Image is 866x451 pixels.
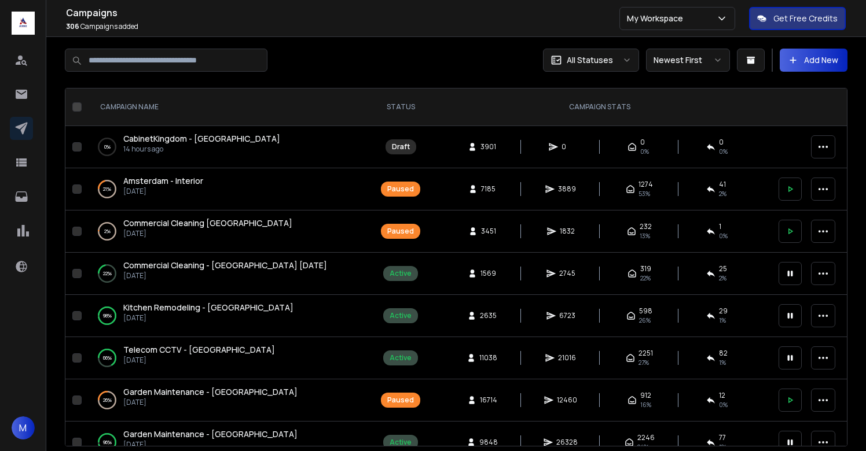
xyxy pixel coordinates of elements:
[558,353,576,363] span: 21016
[719,231,728,241] span: 0 %
[104,226,111,237] p: 2 %
[123,260,327,271] span: Commercial Cleaning - [GEOGRAPHIC_DATA] [DATE]
[66,22,619,31] p: Campaigns added
[86,253,374,295] td: 22%Commercial Cleaning - [GEOGRAPHIC_DATA] [DATE][DATE]
[387,184,414,194] div: Paused
[123,133,280,145] a: CabinetKingdom - [GEOGRAPHIC_DATA]
[427,88,772,126] th: CAMPAIGN STATS
[480,269,496,278] span: 1569
[773,13,838,24] p: Get Free Credits
[123,133,280,144] span: CabinetKingdom - [GEOGRAPHIC_DATA]
[640,264,651,273] span: 319
[639,180,653,189] span: 1274
[123,313,293,323] p: [DATE]
[479,353,497,363] span: 11038
[103,394,112,406] p: 26 %
[640,273,651,283] span: 22 %
[123,302,293,313] span: Kitchen Remodeling - [GEOGRAPHIC_DATA]
[640,391,651,400] span: 912
[559,269,575,278] span: 2745
[639,349,653,358] span: 2251
[719,189,726,198] span: 2 %
[123,175,203,187] a: Amsterdam - Interior
[390,269,412,278] div: Active
[719,391,725,400] span: 12
[567,54,613,66] p: All Statuses
[86,126,374,168] td: 0%CabinetKingdom - [GEOGRAPHIC_DATA]14 hours ago
[719,147,728,156] span: 0%
[123,386,298,398] a: Garden Maintenance - [GEOGRAPHIC_DATA]
[123,187,203,196] p: [DATE]
[104,141,111,153] p: 0 %
[719,222,721,231] span: 1
[719,316,726,325] span: 1 %
[392,142,410,151] div: Draft
[557,395,577,405] span: 12460
[480,395,497,405] span: 16714
[86,88,374,126] th: CAMPAIGN NAME
[103,310,112,321] p: 98 %
[123,428,298,440] a: Garden Maintenance - [GEOGRAPHIC_DATA]
[640,400,651,409] span: 16 %
[123,175,203,186] span: Amsterdam - Interior
[12,416,35,439] button: M
[103,352,112,364] p: 66 %
[390,311,412,320] div: Active
[103,183,111,195] p: 21 %
[123,302,293,313] a: Kitchen Remodeling - [GEOGRAPHIC_DATA]
[123,344,275,356] a: Telecom CCTV - [GEOGRAPHIC_DATA]
[556,438,578,447] span: 26328
[640,147,649,156] span: 0%
[123,229,292,238] p: [DATE]
[387,395,414,405] div: Paused
[123,398,298,407] p: [DATE]
[639,316,651,325] span: 26 %
[780,49,847,72] button: Add New
[640,222,652,231] span: 232
[103,268,112,279] p: 22 %
[481,184,496,194] span: 7185
[719,180,726,189] span: 41
[646,49,730,72] button: Newest First
[123,145,280,154] p: 14 hours ago
[560,227,575,236] span: 1832
[719,306,728,316] span: 29
[719,400,728,409] span: 0 %
[123,271,327,280] p: [DATE]
[749,7,846,30] button: Get Free Credits
[640,138,645,147] span: 0
[390,438,412,447] div: Active
[86,337,374,379] td: 66%Telecom CCTV - [GEOGRAPHIC_DATA][DATE]
[390,353,412,363] div: Active
[627,13,688,24] p: My Workspace
[719,433,726,442] span: 77
[719,264,727,273] span: 25
[123,356,275,365] p: [DATE]
[12,12,35,35] img: logo
[86,379,374,422] td: 26%Garden Maintenance - [GEOGRAPHIC_DATA][DATE]
[66,21,79,31] span: 306
[66,6,619,20] h1: Campaigns
[123,344,275,355] span: Telecom CCTV - [GEOGRAPHIC_DATA]
[558,184,576,194] span: 3889
[480,311,497,320] span: 2635
[719,138,724,147] span: 0
[480,142,496,151] span: 3901
[123,440,298,449] p: [DATE]
[86,295,374,337] td: 98%Kitchen Remodeling - [GEOGRAPHIC_DATA][DATE]
[639,189,650,198] span: 53 %
[86,210,374,253] td: 2%Commercial Cleaning [GEOGRAPHIC_DATA][DATE]
[481,227,496,236] span: 3451
[639,358,649,367] span: 27 %
[719,273,726,283] span: 2 %
[123,217,292,229] a: Commercial Cleaning [GEOGRAPHIC_DATA]
[562,142,573,151] span: 0
[479,438,498,447] span: 9848
[719,349,728,358] span: 82
[374,88,427,126] th: STATUS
